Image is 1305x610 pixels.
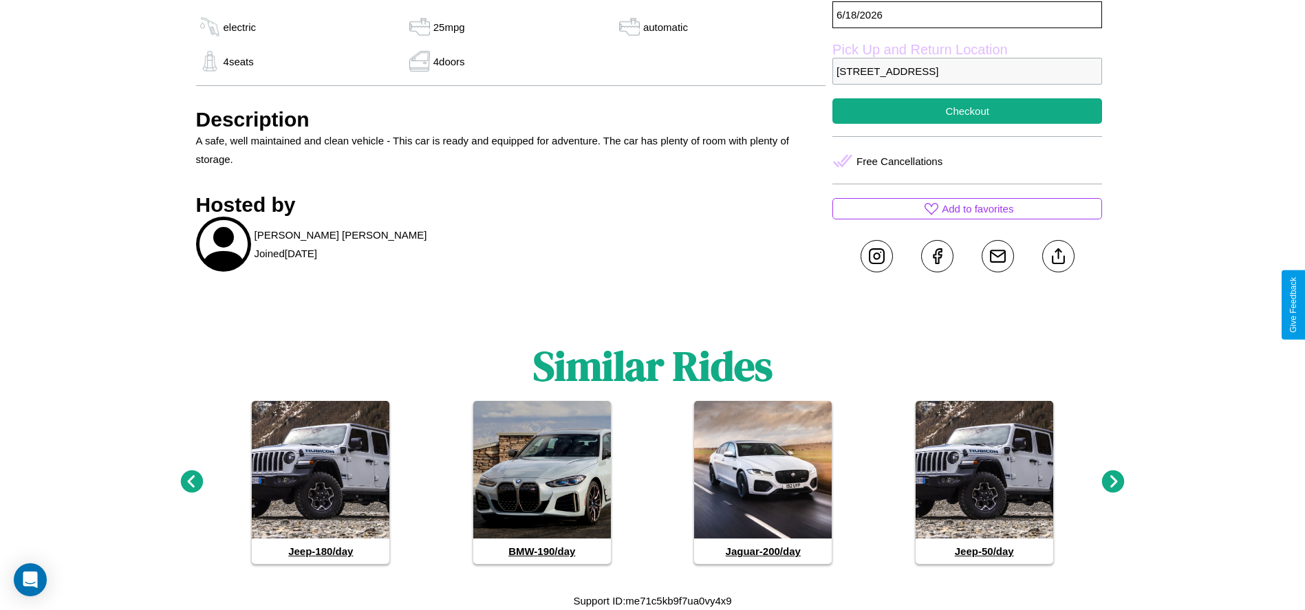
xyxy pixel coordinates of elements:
[832,98,1102,124] button: Checkout
[916,401,1053,564] a: Jeep-50/day
[473,401,611,564] a: BMW-190/day
[252,401,389,564] a: Jeep-180/day
[942,199,1013,218] p: Add to favorites
[694,538,832,564] h4: Jaguar - 200 /day
[643,18,688,36] p: automatic
[1288,277,1298,333] div: Give Feedback
[916,538,1053,564] h4: Jeep - 50 /day
[832,1,1102,28] p: 6 / 18 / 2026
[832,58,1102,85] p: [STREET_ADDRESS]
[196,131,826,168] p: A safe, well maintained and clean vehicle - This car is ready and equipped for adventure. The car...
[433,52,465,71] p: 4 doors
[433,18,465,36] p: 25 mpg
[832,198,1102,219] button: Add to favorites
[406,51,433,72] img: gas
[255,226,427,244] p: [PERSON_NAME] [PERSON_NAME]
[573,591,731,610] p: Support ID: me71c5kb9f7ua0vy4x9
[196,193,826,217] h3: Hosted by
[196,17,224,37] img: gas
[533,338,773,394] h1: Similar Rides
[406,17,433,37] img: gas
[832,42,1102,58] label: Pick Up and Return Location
[252,538,389,564] h4: Jeep - 180 /day
[14,563,47,596] div: Open Intercom Messenger
[255,244,317,263] p: Joined [DATE]
[224,18,257,36] p: electric
[196,51,224,72] img: gas
[856,152,942,171] p: Free Cancellations
[196,108,826,131] h3: Description
[616,17,643,37] img: gas
[473,538,611,564] h4: BMW - 190 /day
[224,52,254,71] p: 4 seats
[694,401,832,564] a: Jaguar-200/day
